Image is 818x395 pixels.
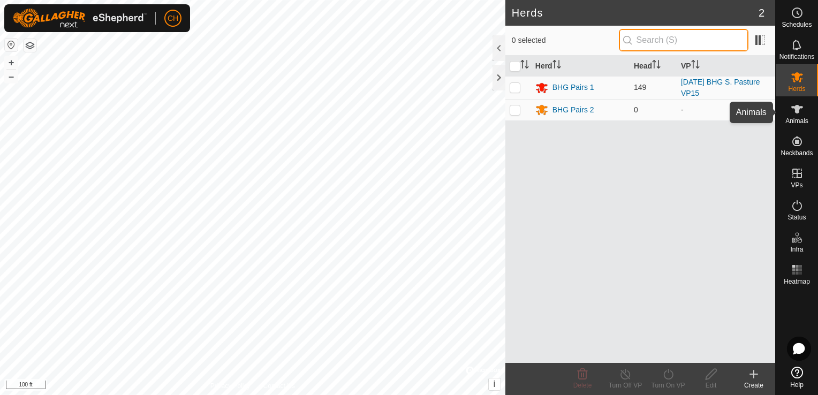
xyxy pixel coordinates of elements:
[776,362,818,392] a: Help
[489,378,501,390] button: i
[263,381,295,391] a: Contact Us
[691,62,700,70] p-sorticon: Activate to sort
[788,86,805,92] span: Herds
[512,35,619,46] span: 0 selected
[690,381,732,390] div: Edit
[784,278,810,285] span: Heatmap
[512,6,759,19] h2: Herds
[5,56,18,69] button: +
[677,99,775,120] td: -
[681,78,760,97] a: [DATE] BHG S. Pasture VP15
[781,150,813,156] span: Neckbands
[5,39,18,51] button: Reset Map
[790,382,804,388] span: Help
[677,56,775,77] th: VP
[24,39,36,52] button: Map Layers
[552,62,561,70] p-sorticon: Activate to sort
[785,118,808,124] span: Animals
[604,381,647,390] div: Turn Off VP
[552,104,594,116] div: BHG Pairs 2
[552,82,594,93] div: BHG Pairs 1
[652,62,661,70] p-sorticon: Activate to sort
[732,381,775,390] div: Create
[5,70,18,83] button: –
[634,83,646,92] span: 149
[619,29,748,51] input: Search (S)
[779,54,814,60] span: Notifications
[782,21,812,28] span: Schedules
[520,62,529,70] p-sorticon: Activate to sort
[210,381,251,391] a: Privacy Policy
[791,182,802,188] span: VPs
[168,13,178,24] span: CH
[630,56,677,77] th: Head
[573,382,592,389] span: Delete
[634,105,638,114] span: 0
[790,246,803,253] span: Infra
[531,56,630,77] th: Herd
[494,379,496,389] span: i
[787,214,806,221] span: Status
[13,9,147,28] img: Gallagher Logo
[647,381,690,390] div: Turn On VP
[759,5,764,21] span: 2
